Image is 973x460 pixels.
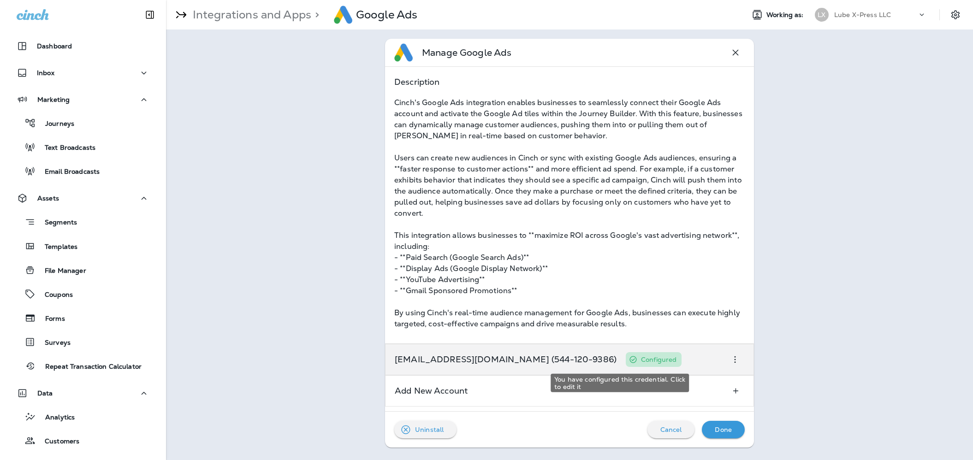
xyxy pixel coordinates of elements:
[9,64,157,82] button: Inbox
[36,120,74,129] p: Journeys
[36,437,79,446] p: Customers
[815,8,829,22] div: LX
[334,6,352,24] img: Google Ads
[9,384,157,402] button: Data
[37,96,70,103] p: Marketing
[9,212,157,232] button: Segments
[766,11,806,19] span: Working as:
[9,431,157,450] button: Customers
[394,421,457,438] button: Uninstall
[702,421,745,438] button: Done
[395,387,468,395] p: Add New Account
[9,90,157,109] button: Marketing
[36,315,65,324] p: Forms
[647,421,695,438] button: Cancel
[9,356,157,376] button: Repeat Transaction Calculator
[36,218,77,228] p: Segments
[9,37,157,55] button: Dashboard
[36,363,142,372] p: Repeat Transaction Calculator
[551,374,689,392] div: You have configured this credential. Click to edit it
[189,8,311,22] p: Integrations and Apps
[36,243,77,252] p: Templates
[422,46,511,59] p: Manage Google Ads
[36,144,95,153] p: Text Broadcasts
[641,356,676,363] p: Configured
[395,356,617,363] p: [EMAIL_ADDRESS][DOMAIN_NAME] (544-120-9386)
[394,76,745,88] p: Description
[715,426,732,433] p: Done
[9,113,157,133] button: Journeys
[356,8,417,22] div: Google Ads
[9,137,157,157] button: Text Broadcasts
[36,267,86,276] p: File Manager
[137,6,163,24] button: Collapse Sidebar
[626,352,682,367] div: You have configured this credential. Click to edit it
[36,413,75,422] p: Analytics
[394,43,413,62] img: Google Ads
[9,161,157,181] button: Email Broadcasts
[727,383,744,399] button: Add New Account
[660,426,682,433] p: Cancel
[9,407,157,426] button: Analytics
[834,11,891,18] p: Lube X-Press LLC
[9,284,157,304] button: Coupons
[37,389,53,397] p: Data
[415,426,444,433] p: Uninstall
[9,332,157,352] button: Surveys
[947,6,964,23] button: Settings
[36,168,100,177] p: Email Broadcasts
[311,8,319,22] p: >
[9,260,157,280] button: File Manager
[9,308,157,328] button: Forms
[394,97,745,330] div: Cinch's Google Ads integration enables businesses to seamlessly connect their Google Ads account ...
[37,195,59,202] p: Assets
[37,42,72,50] p: Dashboard
[37,69,54,77] p: Inbox
[9,189,157,207] button: Assets
[36,339,71,348] p: Surveys
[36,291,73,300] p: Coupons
[9,236,157,256] button: Templates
